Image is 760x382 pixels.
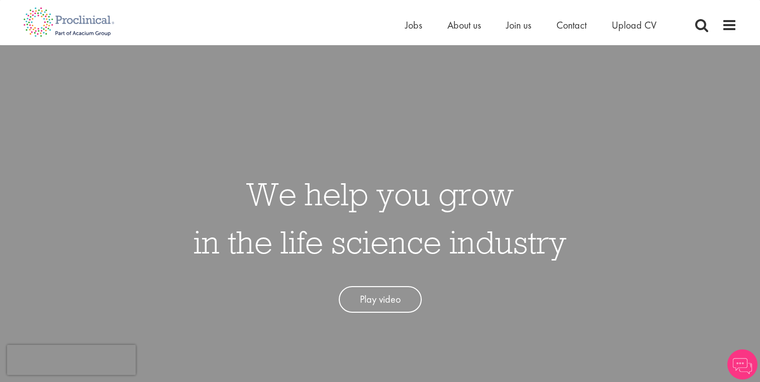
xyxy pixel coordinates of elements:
[612,19,656,32] a: Upload CV
[447,19,481,32] a: About us
[405,19,422,32] a: Jobs
[556,19,587,32] a: Contact
[506,19,531,32] a: Join us
[727,349,757,379] img: Chatbot
[339,286,422,313] a: Play video
[194,170,566,266] h1: We help you grow in the life science industry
